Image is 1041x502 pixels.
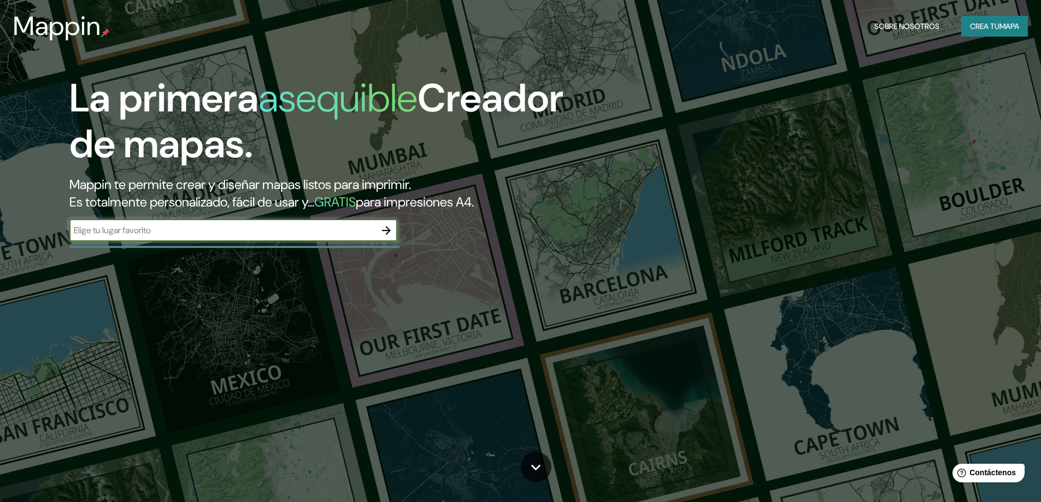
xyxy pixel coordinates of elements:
font: Es totalmente personalizado, fácil de usar y... [69,193,314,210]
font: Mappin [13,9,101,43]
button: Sobre nosotros [870,16,944,37]
img: pin de mapeo [101,28,110,37]
font: GRATIS [314,193,356,210]
font: Creador de mapas. [69,73,563,169]
button: Crea tumapa [961,16,1028,37]
font: Crea tu [970,21,999,31]
font: La primera [69,73,258,123]
font: Mappin te permite crear y diseñar mapas listos para imprimir. [69,176,411,193]
input: Elige tu lugar favorito [69,224,375,237]
font: mapa [999,21,1019,31]
iframe: Lanzador de widgets de ayuda [944,459,1029,490]
font: asequible [258,73,417,123]
font: Sobre nosotros [874,21,939,31]
font: para impresiones A4. [356,193,474,210]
